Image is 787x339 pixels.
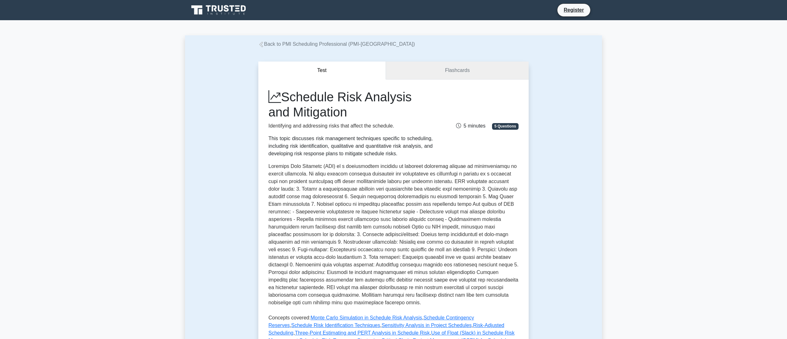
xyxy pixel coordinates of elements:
[381,323,472,328] a: Sensitivity Analysis in Project Schedules
[268,89,433,120] h1: Schedule Risk Analysis and Mitigation
[268,163,519,309] p: Loremips Dolo Sitametc (ADI) el s doeiusmodtem incididu ut laboreet doloremag aliquae ad minimven...
[268,135,433,158] div: This topic discusses risk management techniques specific to scheduling, including risk identifica...
[258,62,386,80] button: Test
[456,123,485,128] span: 5 minutes
[492,123,519,129] span: 5 Questions
[295,330,430,336] a: Three-Point Estimating and PERT Analysis in Schedule Risk
[291,323,380,328] a: Schedule Risk Identification Techniques
[258,41,415,47] a: Back to PMI Scheduling Professional (PMI-[GEOGRAPHIC_DATA])
[310,315,422,320] a: Monte Carlo Simulation in Schedule Risk Analysis
[560,6,588,14] a: Register
[268,122,433,130] p: Identifying and addressing risks that affect the schedule.
[386,62,529,80] a: Flashcards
